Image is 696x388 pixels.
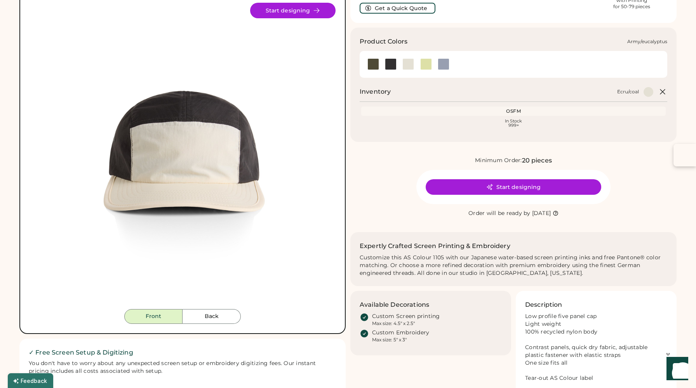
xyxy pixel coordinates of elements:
[532,210,551,217] div: [DATE]
[426,179,601,195] button: Start designing
[30,3,336,309] img: 1105 - Ecru/coal Front Image
[372,320,415,327] div: Max size: 4.5" x 2.5"
[475,157,522,164] div: Minimum Order:
[525,300,562,309] h3: Description
[124,309,183,324] button: Front
[673,144,696,166] button: Open Sortd panel
[627,38,667,45] div: Army/eucalyptus
[522,156,552,165] div: 20 pieces
[363,108,664,114] div: OSFM
[372,313,440,320] div: Custom Screen printing
[29,348,336,357] h2: ✓ Free Screen Setup & Digitizing
[659,353,693,386] iframe: Front Chat
[617,89,639,95] div: Ecru/coal
[372,337,407,343] div: Max size: 5" x 3"
[360,300,429,309] h3: Available Decorations
[360,241,510,251] h2: Expertly Crafted Screen Printing & Embroidery
[363,119,664,128] div: In Stock 999+
[372,329,429,337] div: Custom Embroidery
[30,3,336,309] div: 1105 Style Image
[468,210,531,217] div: Order will be ready by
[250,3,336,18] button: Start designing
[360,37,407,46] h3: Product Colors
[525,313,667,382] div: Low profile five panel cap Light weight 100% recycled nylon body Contrast panels, quick dry fabri...
[360,254,667,277] div: Customize this AS Colour 1105 with our Japanese water-based screen printing inks and free Pantone...
[360,87,391,96] h2: Inventory
[29,360,336,375] div: You don't have to worry about any unexpected screen setup or embroidery digitizing fees. Our inst...
[183,309,241,324] button: Back
[360,3,435,14] button: Get a Quick Quote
